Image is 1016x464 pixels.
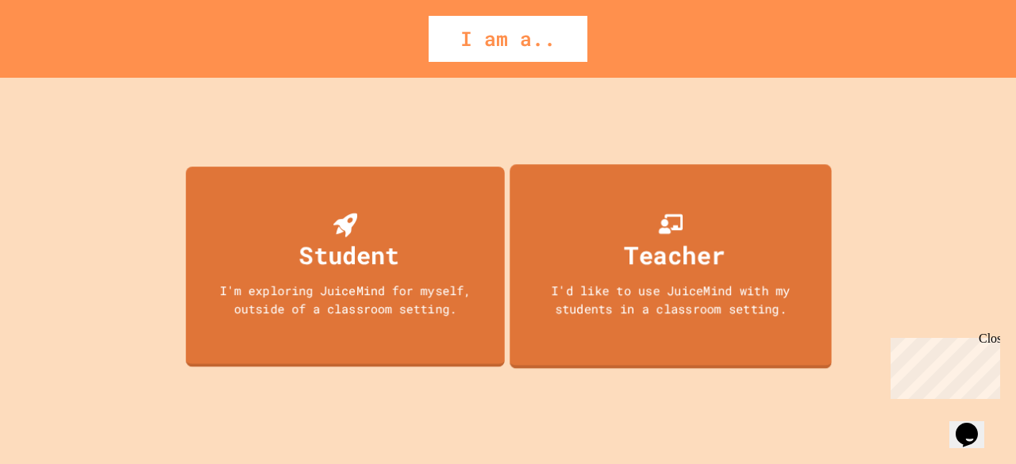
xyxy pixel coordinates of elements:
[299,237,400,273] div: Student
[6,6,110,101] div: Chat with us now!Close
[429,16,587,62] div: I am a..
[526,281,816,317] div: I'd like to use JuiceMind with my students in a classroom setting.
[202,281,489,316] div: I'm exploring JuiceMind for myself, outside of a classroom setting.
[884,332,1000,399] iframe: chat widget
[949,401,1000,448] iframe: chat widget
[624,236,725,272] div: Teacher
